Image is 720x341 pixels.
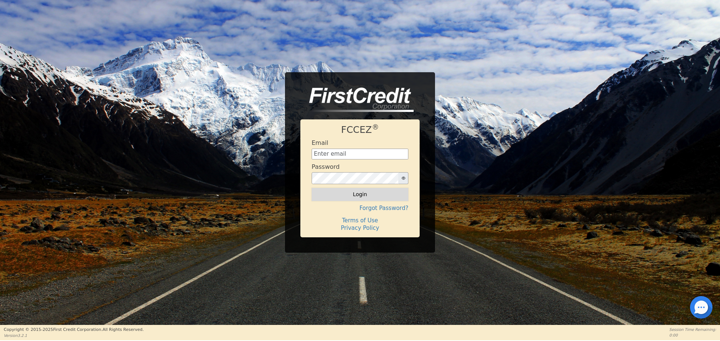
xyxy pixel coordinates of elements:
[312,163,340,170] h4: Password
[669,332,716,338] p: 0:00
[312,205,408,211] h4: Forgot Password?
[4,333,144,338] p: Version 3.2.1
[372,123,379,131] sup: ®
[312,225,408,231] h4: Privacy Policy
[312,188,408,201] button: Login
[312,217,408,224] h4: Terms of Use
[102,327,144,332] span: All Rights Reserved.
[312,124,408,136] h1: FCCEZ
[669,327,716,332] p: Session Time Remaining:
[312,149,408,160] input: Enter email
[4,327,144,333] p: Copyright © 2015- 2025 First Credit Corporation.
[312,139,328,146] h4: Email
[300,88,414,112] img: logo-CMu_cnol.png
[312,172,399,184] input: password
